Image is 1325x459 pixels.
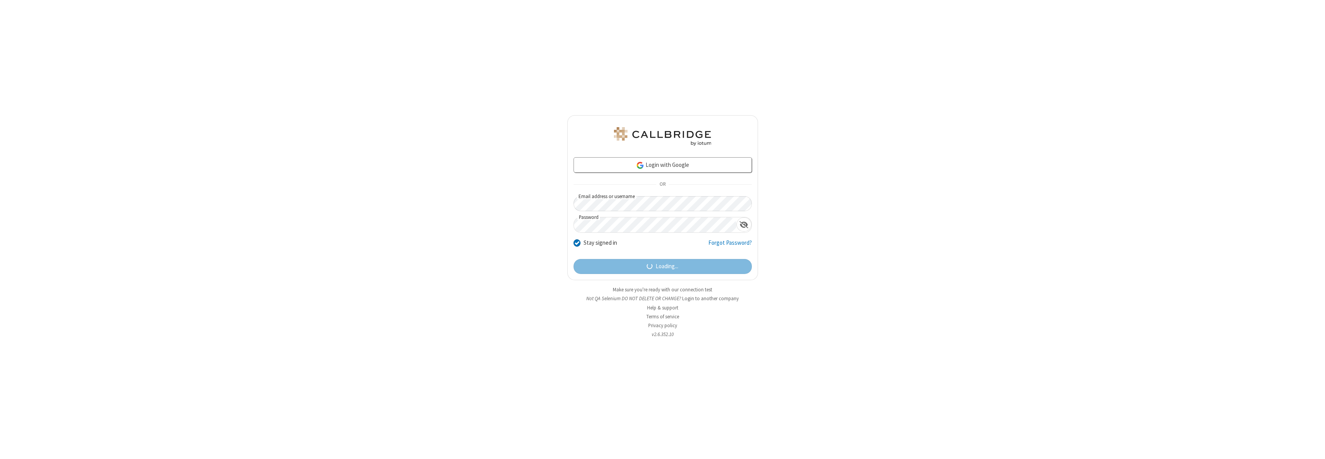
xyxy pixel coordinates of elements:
[574,157,752,173] a: Login with Google
[1306,439,1319,454] iframe: Chat
[708,239,752,253] a: Forgot Password?
[636,161,644,170] img: google-icon.png
[682,295,739,302] button: Login to another company
[647,304,678,311] a: Help & support
[736,217,751,232] div: Show password
[656,179,669,190] span: OR
[646,313,679,320] a: Terms of service
[574,196,752,211] input: Email address or username
[584,239,617,247] label: Stay signed in
[567,295,758,302] li: Not QA Selenium DO NOT DELETE OR CHANGE?
[567,331,758,338] li: v2.6.352.10
[574,259,752,274] button: Loading...
[612,127,713,146] img: QA Selenium DO NOT DELETE OR CHANGE
[574,217,736,232] input: Password
[648,322,677,329] a: Privacy policy
[613,286,712,293] a: Make sure you're ready with our connection test
[656,262,678,271] span: Loading...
